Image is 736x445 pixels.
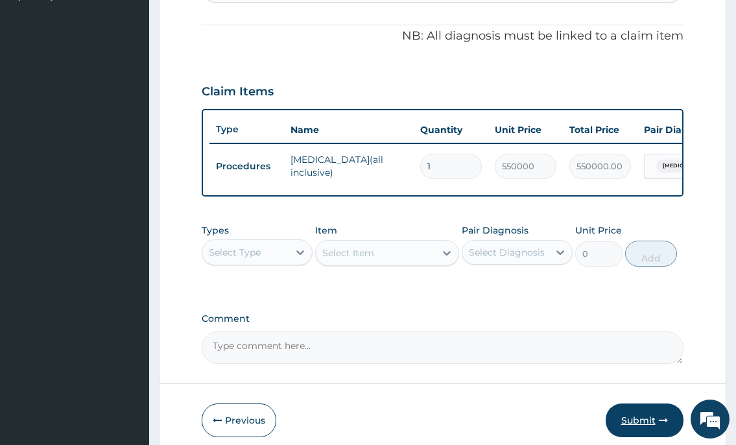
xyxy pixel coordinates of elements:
[575,224,622,237] label: Unit Price
[202,225,229,236] label: Types
[606,403,683,437] button: Submit
[202,313,683,324] label: Comment
[202,85,274,99] h3: Claim Items
[284,117,414,143] th: Name
[209,117,284,141] th: Type
[488,117,563,143] th: Unit Price
[315,224,337,237] label: Item
[75,138,179,269] span: We're online!
[202,403,276,437] button: Previous
[209,246,261,259] div: Select Type
[625,241,677,267] button: Add
[656,160,717,173] span: [MEDICAL_DATA]
[209,154,284,178] td: Procedures
[469,246,545,259] div: Select Diagnosis
[202,28,683,45] p: NB: All diagnosis must be linked to a claim item
[6,302,247,348] textarea: Type your message and hit 'Enter'
[24,65,53,97] img: d_794563401_company_1708531726252_794563401
[213,6,244,38] div: Minimize live chat window
[67,73,218,90] div: Chat with us now
[563,117,637,143] th: Total Price
[414,117,488,143] th: Quantity
[284,147,414,186] td: [MEDICAL_DATA](all inclusive)
[462,224,528,237] label: Pair Diagnosis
